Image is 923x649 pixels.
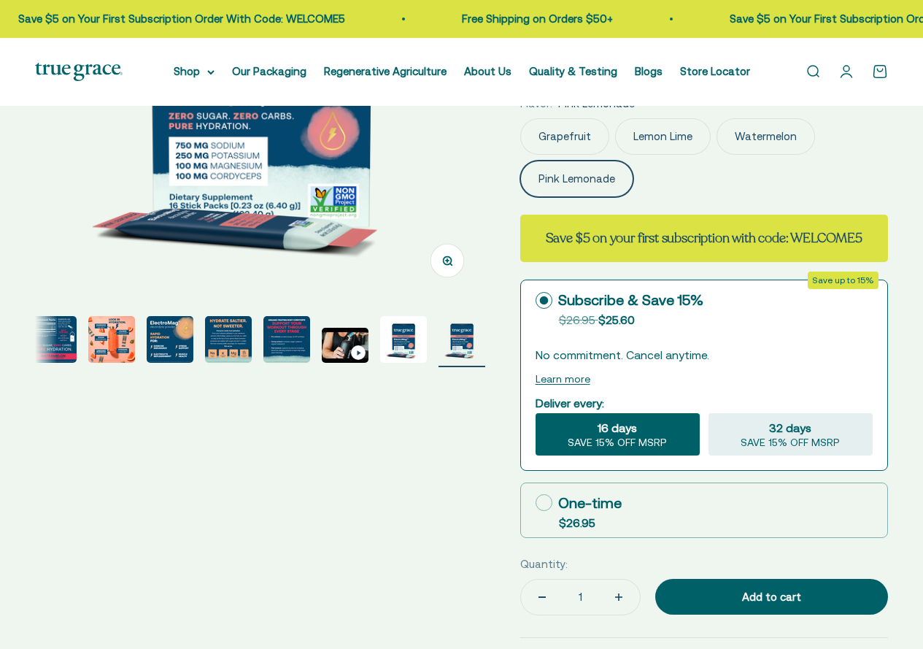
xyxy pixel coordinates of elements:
[439,316,485,363] img: ElectroMag™
[439,316,485,367] button: Go to item 13
[684,588,859,606] div: Add to cart
[380,316,427,363] img: ElectroMag™
[464,65,511,77] a: About Us
[174,63,215,80] summary: Shop
[88,316,135,363] img: Magnesium for heart health and stress support* Chloride to support pH balance and oxygen flow* So...
[529,65,617,77] a: Quality & Testing
[598,580,640,615] button: Increase quantity
[655,579,888,615] button: Add to cart
[147,316,193,363] img: Rapid Hydration For: - Exercise endurance* - Stress support* - Electrolyte replenishment* - Muscl...
[263,316,310,363] img: ElectroMag™
[546,229,862,247] strong: Save $5 on your first subscription with code: WELCOME5
[88,316,135,367] button: Go to item 7
[680,65,750,77] a: Store Locator
[635,65,663,77] a: Blogs
[324,65,447,77] a: Regenerative Agriculture
[30,316,77,363] img: ElectroMag™
[147,316,193,367] button: Go to item 8
[521,580,563,615] button: Decrease quantity
[12,10,339,28] p: Save $5 on Your First Subscription Order With Code: WELCOME5
[205,316,252,367] button: Go to item 9
[30,316,77,367] button: Go to item 6
[520,556,568,573] label: Quantity:
[455,12,606,25] a: Free Shipping on Orders $50+
[322,328,368,367] button: Go to item 11
[263,316,310,367] button: Go to item 10
[205,316,252,363] img: Everyone needs true hydration. From your extreme athletes to you weekend warriors, ElectroMag giv...
[380,316,427,367] button: Go to item 12
[232,65,306,77] a: Our Packaging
